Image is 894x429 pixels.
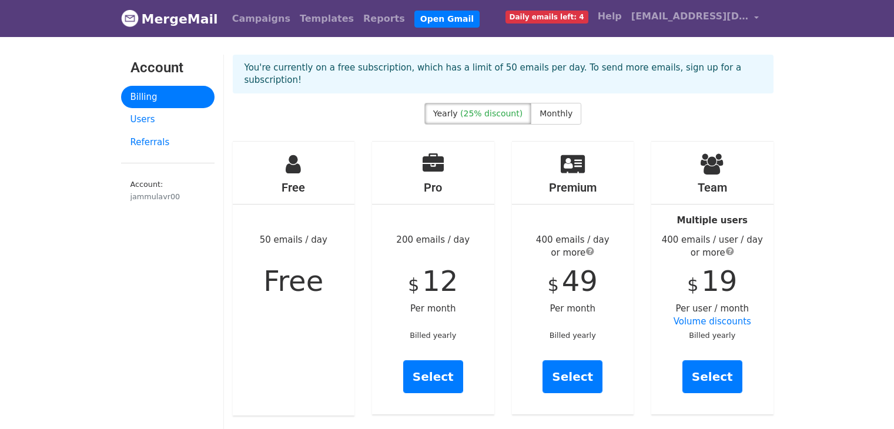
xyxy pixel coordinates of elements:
[501,5,593,28] a: Daily emails left: 4
[130,180,205,202] small: Account:
[593,5,627,28] a: Help
[121,108,215,131] a: Users
[263,264,323,297] span: Free
[540,109,572,118] span: Monthly
[121,86,215,109] a: Billing
[121,131,215,154] a: Referrals
[121,9,139,27] img: MergeMail logo
[701,264,737,297] span: 19
[433,109,458,118] span: Yearly
[227,7,295,31] a: Campaigns
[550,331,596,340] small: Billed yearly
[245,62,762,86] p: You're currently on a free subscription, which has a limit of 50 emails per day. To send more ema...
[359,7,410,31] a: Reports
[410,331,456,340] small: Billed yearly
[408,274,419,295] span: $
[627,5,764,32] a: [EMAIL_ADDRESS][DOMAIN_NAME]
[543,360,602,393] a: Select
[130,191,205,202] div: jammulavr00
[414,11,480,28] a: Open Gmail
[233,142,355,415] div: 50 emails / day
[403,360,463,393] a: Select
[295,7,359,31] a: Templates
[460,109,523,118] span: (25% discount)
[422,264,458,297] span: 12
[505,11,588,24] span: Daily emails left: 4
[687,274,698,295] span: $
[562,264,598,297] span: 49
[233,180,355,195] h4: Free
[651,142,774,414] div: Per user / month
[677,215,748,226] strong: Multiple users
[372,180,494,195] h4: Pro
[512,142,634,414] div: Per month
[651,233,774,260] div: 400 emails / user / day or more
[682,360,742,393] a: Select
[674,316,751,327] a: Volume discounts
[130,59,205,76] h3: Account
[512,180,634,195] h4: Premium
[631,9,749,24] span: [EMAIL_ADDRESS][DOMAIN_NAME]
[372,142,494,414] div: 200 emails / day Per month
[512,233,634,260] div: 400 emails / day or more
[651,180,774,195] h4: Team
[121,6,218,31] a: MergeMail
[689,331,735,340] small: Billed yearly
[548,274,559,295] span: $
